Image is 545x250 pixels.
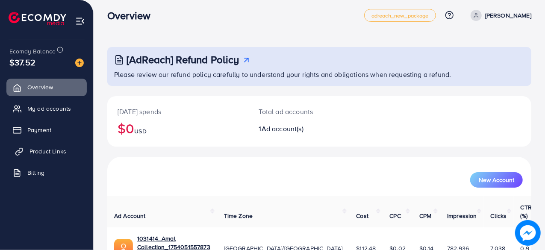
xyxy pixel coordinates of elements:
[515,220,541,246] img: image
[491,212,507,220] span: Clicks
[114,212,146,220] span: Ad Account
[75,16,85,26] img: menu
[27,104,71,113] span: My ad accounts
[259,106,345,117] p: Total ad accounts
[262,124,303,133] span: Ad account(s)
[118,120,239,136] h2: $0
[6,100,87,117] a: My ad accounts
[27,168,44,177] span: Billing
[356,212,368,220] span: Cost
[6,79,87,96] a: Overview
[259,125,345,133] h2: 1
[127,53,239,66] h3: [AdReach] Refund Policy
[371,13,429,18] span: adreach_new_package
[6,143,87,160] a: Product Links
[75,59,84,67] img: image
[27,126,51,134] span: Payment
[470,172,523,188] button: New Account
[479,177,514,183] span: New Account
[6,164,87,181] a: Billing
[390,212,401,220] span: CPC
[107,9,157,22] h3: Overview
[485,10,531,21] p: [PERSON_NAME]
[118,106,239,117] p: [DATE] spends
[9,56,35,68] span: $37.52
[364,9,436,22] a: adreach_new_package
[224,212,253,220] span: Time Zone
[6,121,87,138] a: Payment
[467,10,531,21] a: [PERSON_NAME]
[9,12,66,25] img: logo
[114,69,526,79] p: Please review our refund policy carefully to understand your rights and obligations when requesti...
[447,212,477,220] span: Impression
[134,127,146,135] span: USD
[9,47,56,56] span: Ecomdy Balance
[521,203,532,220] span: CTR (%)
[419,212,431,220] span: CPM
[27,83,53,91] span: Overview
[29,147,66,156] span: Product Links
